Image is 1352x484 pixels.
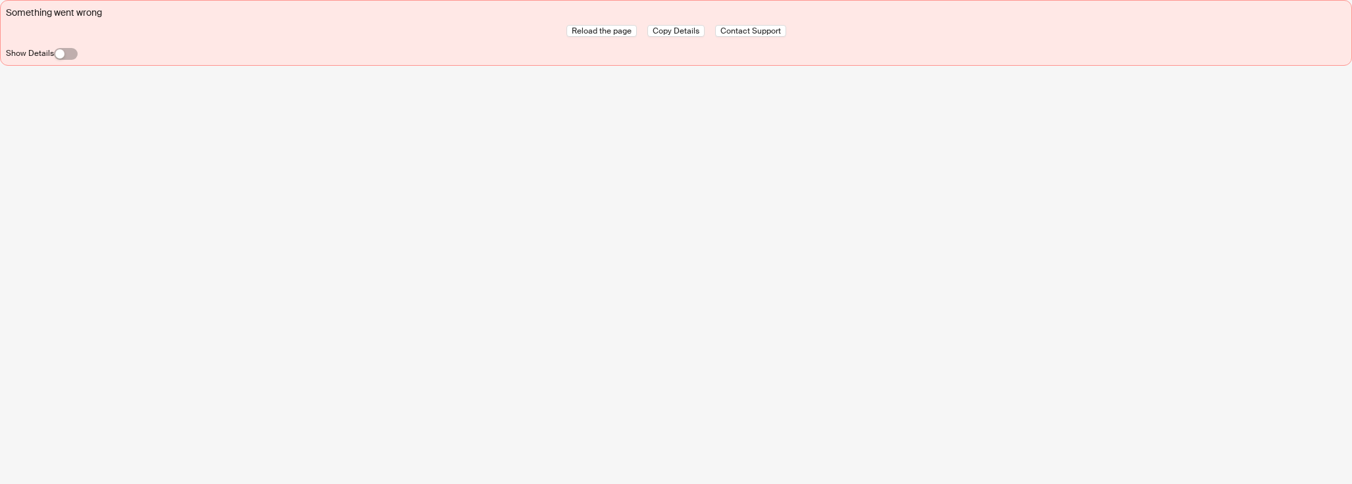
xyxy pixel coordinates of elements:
button: Contact Support [715,25,786,37]
label: Show Details [6,48,54,59]
div: Something went wrong [6,6,1346,20]
span: Copy Details [653,26,699,36]
button: Copy Details [647,25,705,37]
button: Reload the page [566,25,637,37]
span: Reload the page [572,26,632,36]
span: Contact Support [720,26,781,36]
